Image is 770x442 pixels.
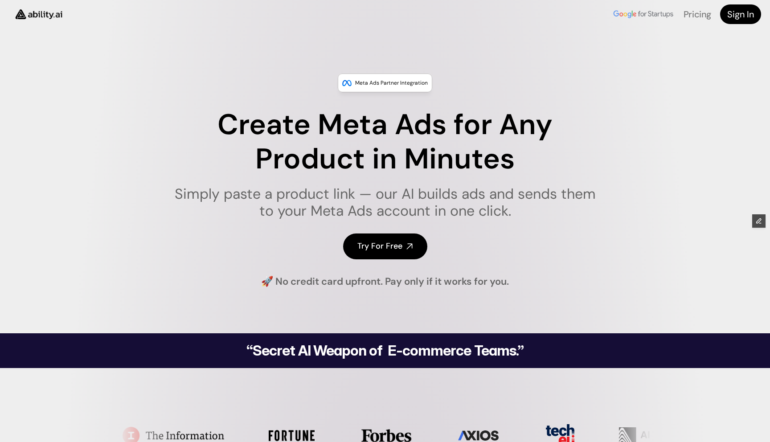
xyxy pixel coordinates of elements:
h2: “Secret AI Weapon of E-commerce Teams.” [224,344,546,358]
a: Try For Free [343,233,427,259]
button: Edit Framer Content [752,214,766,228]
a: Sign In [720,4,761,24]
p: Meta Ads Partner Integration [355,78,428,87]
h4: Try For Free [357,241,402,252]
h1: Create Meta Ads for Any Product in Minutes [169,108,602,176]
h4: Sign In [727,8,754,20]
a: Pricing [684,8,711,20]
h4: 🚀 No credit card upfront. Pay only if it works for you. [261,275,509,289]
h1: Simply paste a product link — our AI builds ads and sends them to your Meta Ads account in one cl... [169,185,602,220]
